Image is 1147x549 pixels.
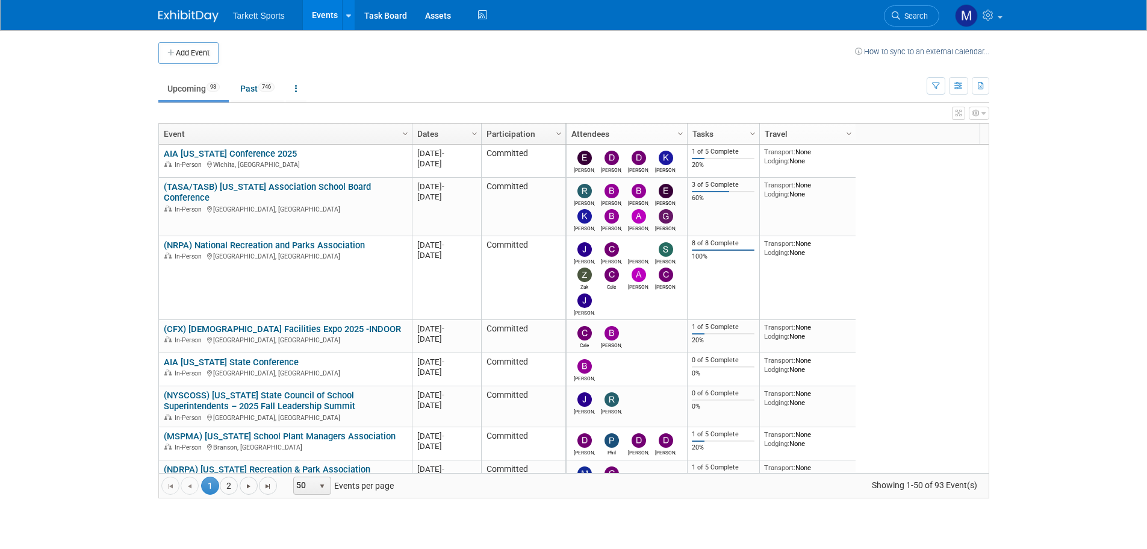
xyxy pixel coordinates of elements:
[659,151,673,165] img: Kelsey Hunter
[692,124,751,144] a: Tasks
[481,178,565,236] td: Committed
[655,448,676,456] div: Dennis Regan
[605,466,619,481] img: Cody Gustafson
[655,165,676,173] div: Kelsey Hunter
[605,242,619,257] img: Chris Wedge
[692,253,754,261] div: 100%
[692,194,754,202] div: 60%
[164,390,355,412] a: (NYSCOSS) [US_STATE] State Council of School Superintendents – 2025 Fall Leadership Summit
[764,463,851,481] div: None None
[632,184,646,198] img: Bryan Cox
[764,472,789,481] span: Lodging:
[175,336,205,344] span: In-Person
[764,389,851,407] div: None None
[577,209,592,224] img: Kevin Fontaine
[764,323,795,331] span: Transport:
[605,326,619,340] img: Brad Wallace
[481,320,565,353] td: Committed
[601,165,622,173] div: Dennis Regan
[577,151,592,165] img: Emma Bohn
[764,148,851,165] div: None None
[417,334,476,344] div: [DATE]
[164,334,406,345] div: [GEOGRAPHIC_DATA], [GEOGRAPHIC_DATA]
[659,268,673,282] img: Charles Colletti
[442,465,444,474] span: -
[655,257,676,265] div: Scott George
[158,77,229,100] a: Upcoming93
[764,323,851,340] div: None None
[659,242,673,257] img: Scott George
[605,151,619,165] img: Dennis Regan
[220,477,238,495] a: 2
[158,10,219,22] img: ExhibitDay
[746,124,759,142] a: Column Settings
[164,414,172,420] img: In-Person Event
[164,204,406,214] div: [GEOGRAPHIC_DATA], [GEOGRAPHIC_DATA]
[417,400,476,410] div: [DATE]
[764,332,789,340] span: Lodging:
[676,129,685,139] span: Column Settings
[692,369,754,378] div: 0%
[442,357,444,366] span: -
[481,236,565,320] td: Committed
[164,181,371,204] a: (TASA/TASB) [US_STATE] Association School Board Conference
[628,165,649,173] div: David Ross
[655,282,676,290] div: Charles Colletti
[417,250,476,260] div: [DATE]
[574,165,595,173] div: Emma Bohn
[468,124,481,142] a: Column Settings
[692,389,754,398] div: 0 of 6 Complete
[577,293,592,308] img: Jason Mayer
[417,367,476,377] div: [DATE]
[577,392,592,407] img: Jeff Sackman
[765,124,848,144] a: Travel
[164,357,299,368] a: AIA [US_STATE] State Conference
[574,198,595,206] div: Robert Wilcox
[231,77,284,100] a: Past746
[659,433,673,448] img: Dennis Regan
[207,83,220,92] span: 93
[481,427,565,460] td: Committed
[764,430,795,439] span: Transport:
[185,482,194,491] span: Go to the previous page
[164,444,172,450] img: In-Person Event
[399,124,412,142] a: Column Settings
[258,83,275,92] span: 746
[175,205,205,213] span: In-Person
[692,444,754,452] div: 20%
[860,477,988,494] span: Showing 1-50 of 93 Event(s)
[175,414,205,422] span: In-Person
[164,205,172,212] img: In-Person Event
[164,148,297,159] a: AIA [US_STATE] Conference 2025
[164,240,365,251] a: (NRPA) National Recreation and Parks Association
[481,460,565,494] td: Committed
[692,323,754,331] div: 1 of 5 Complete
[417,464,476,474] div: [DATE]
[764,430,851,448] div: None None
[417,240,476,250] div: [DATE]
[417,431,476,441] div: [DATE]
[442,149,444,158] span: -
[601,224,622,231] div: Brandon Parrott
[632,433,646,448] img: David Miller
[692,356,754,365] div: 0 of 5 Complete
[158,42,219,64] button: Add Event
[259,477,277,495] a: Go to the last page
[470,129,479,139] span: Column Settings
[692,403,754,411] div: 0%
[164,442,406,452] div: Branson, [GEOGRAPHIC_DATA]
[554,129,564,139] span: Column Settings
[400,129,410,139] span: Column Settings
[692,463,754,472] div: 1 of 5 Complete
[764,398,789,407] span: Lodging:
[748,129,757,139] span: Column Settings
[164,368,406,378] div: [GEOGRAPHIC_DATA], [GEOGRAPHIC_DATA]
[628,257,649,265] div: Ryan McMahan
[764,389,795,398] span: Transport:
[164,431,396,442] a: (MSPMA) [US_STATE] School Plant Managers Association
[166,482,175,491] span: Go to the first page
[601,407,622,415] div: Ryan Conroy
[481,386,565,427] td: Committed
[164,159,406,169] div: Wichita, [GEOGRAPHIC_DATA]
[161,477,179,495] a: Go to the first page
